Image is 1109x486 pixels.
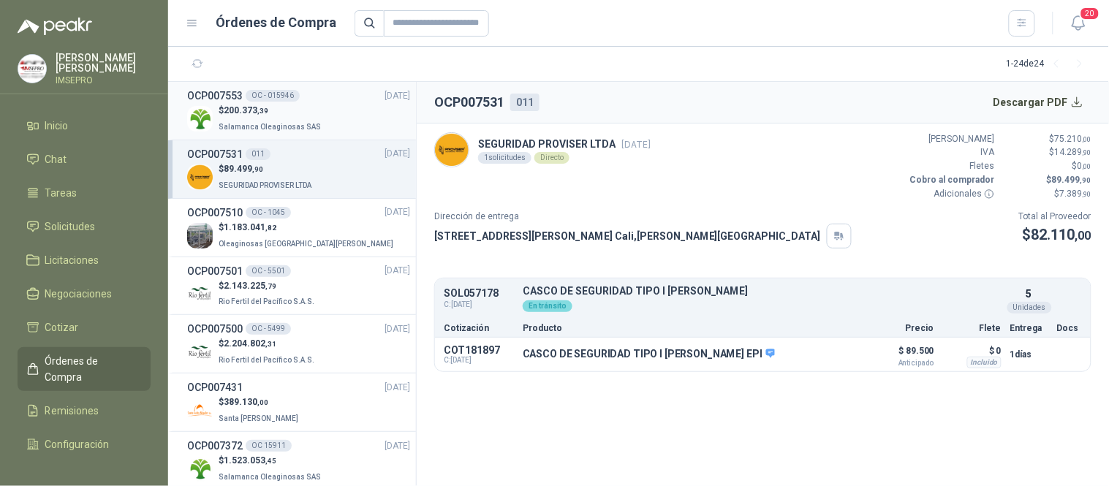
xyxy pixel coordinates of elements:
[18,246,151,274] a: Licitaciones
[523,348,775,361] p: CASCO DE SEGURIDAD TIPO I [PERSON_NAME] EPI
[907,132,995,146] p: [PERSON_NAME]
[1004,145,1091,159] p: $
[1007,302,1052,314] div: Unidades
[224,105,268,115] span: 200.373
[1078,161,1091,171] span: 0
[45,219,96,235] span: Solicitudes
[385,147,410,161] span: [DATE]
[1080,7,1100,20] span: 20
[1083,190,1091,198] span: ,90
[187,321,243,337] h3: OCP007500
[187,88,243,104] h3: OCP007553
[1080,176,1091,184] span: ,90
[1057,324,1082,333] p: Docs
[1060,189,1091,199] span: 7.389
[187,164,213,190] img: Company Logo
[18,18,92,35] img: Logo peakr
[187,106,213,132] img: Company Logo
[18,347,151,391] a: Órdenes de Compra
[219,337,317,351] p: $
[45,353,137,385] span: Órdenes de Compra
[1007,53,1091,76] div: 1 - 24 de 24
[187,205,243,221] h3: OCP007510
[219,473,321,481] span: Salamanca Oleaginosas SAS
[265,457,276,465] span: ,45
[187,379,243,395] h3: OCP007431
[444,288,514,299] p: SOL057178
[907,159,995,173] p: Fletes
[219,279,317,293] p: $
[246,440,292,452] div: OC 15911
[219,240,393,248] span: Oleaginosas [GEOGRAPHIC_DATA][PERSON_NAME]
[265,224,276,232] span: ,82
[861,324,934,333] p: Precio
[861,342,934,367] p: $ 89.500
[18,397,151,425] a: Remisiones
[246,265,291,277] div: OC - 5501
[187,88,410,134] a: OCP007553OC - 015946[DATE] Company Logo$200.373,39Salamanca Oleaginosas SAS
[187,263,243,279] h3: OCP007501
[1065,10,1091,37] button: 20
[224,222,276,232] span: 1.183.041
[219,395,301,409] p: $
[907,145,995,159] p: IVA
[1019,210,1091,224] p: Total al Proveedor
[621,139,651,150] span: [DATE]
[385,205,410,219] span: [DATE]
[246,207,291,219] div: OC - 1045
[224,338,276,349] span: 2.204.802
[187,456,213,482] img: Company Logo
[252,165,263,173] span: ,90
[187,146,243,162] h3: OCP007531
[1032,226,1091,243] span: 82.110
[1052,175,1091,185] span: 89.499
[534,152,569,164] div: Directo
[219,297,314,305] span: Rio Fertil del Pacífico S.A.S.
[219,162,314,176] p: $
[1026,286,1032,302] p: 5
[257,398,268,406] span: ,00
[478,152,531,164] div: 1 solicitudes
[1083,135,1091,143] span: ,00
[224,281,276,291] span: 2.143.225
[18,314,151,341] a: Cotizar
[219,414,298,422] span: Santa [PERSON_NAME]
[510,94,540,111] div: 011
[18,145,151,173] a: Chat
[1055,147,1091,157] span: 14.289
[1083,162,1091,170] span: ,00
[219,221,396,235] p: $
[385,89,410,103] span: [DATE]
[435,133,469,167] img: Company Logo
[187,438,410,484] a: OCP007372OC 15911[DATE] Company Logo$1.523.053,45Salamanca Oleaginosas SAS
[434,92,504,113] h2: OCP007531
[56,76,151,85] p: IMSEPRO
[224,164,263,174] span: 89.499
[265,340,276,348] span: ,31
[18,430,151,458] a: Configuración
[861,360,934,367] span: Anticipado
[216,12,337,33] h1: Órdenes de Compra
[18,55,46,83] img: Company Logo
[1010,324,1048,333] p: Entrega
[187,339,213,365] img: Company Logo
[45,436,110,452] span: Configuración
[1075,229,1091,243] span: ,00
[45,118,69,134] span: Inicio
[434,210,852,224] p: Dirección de entrega
[478,136,651,152] p: SEGURIDAD PROVISER LTDA
[187,281,213,306] img: Company Logo
[187,205,410,251] a: OCP007510OC - 1045[DATE] Company Logo$1.183.041,82Oleaginosas [GEOGRAPHIC_DATA][PERSON_NAME]
[385,322,410,336] span: [DATE]
[1004,132,1091,146] p: $
[985,88,1092,117] button: Descargar PDF
[187,263,410,309] a: OCP007501OC - 5501[DATE] Company Logo$2.143.225,79Rio Fertil del Pacífico S.A.S.
[943,342,1002,360] p: $ 0
[907,187,995,201] p: Adicionales
[943,324,1002,333] p: Flete
[1055,134,1091,144] span: 75.210
[45,319,79,335] span: Cotizar
[219,356,314,364] span: Rio Fertil del Pacífico S.A.S.
[907,173,995,187] p: Cobro al comprador
[385,381,410,395] span: [DATE]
